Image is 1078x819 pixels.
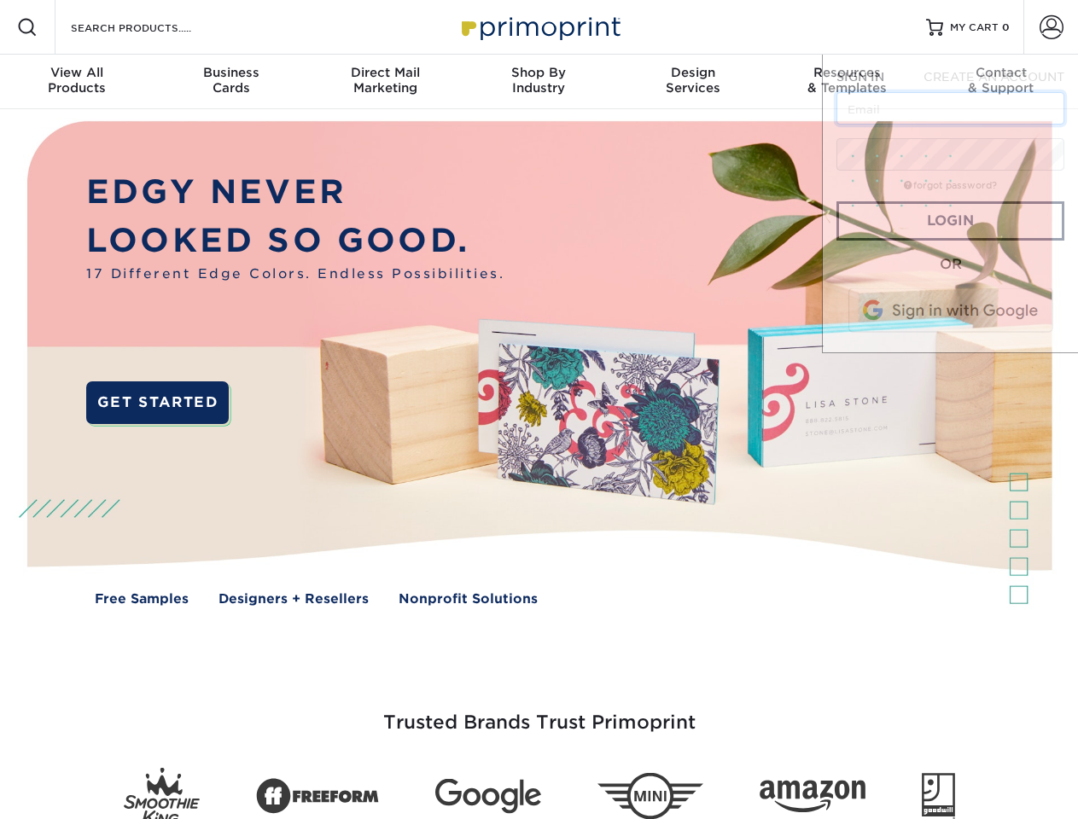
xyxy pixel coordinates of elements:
div: Cards [154,65,307,96]
img: Google [435,779,541,814]
a: Nonprofit Solutions [399,590,538,609]
p: LOOKED SO GOOD. [86,217,504,265]
span: Business [154,65,307,80]
span: 0 [1002,21,1010,33]
span: Shop By [462,65,615,80]
a: DesignServices [616,55,770,109]
div: Services [616,65,770,96]
input: Email [836,92,1064,125]
span: Direct Mail [308,65,462,80]
span: CREATE AN ACCOUNT [924,70,1064,84]
a: Resources& Templates [770,55,924,109]
span: Design [616,65,770,80]
h3: Trusted Brands Trust Primoprint [40,671,1039,754]
div: OR [836,254,1064,275]
a: Designers + Resellers [219,590,369,609]
a: Direct MailMarketing [308,55,462,109]
a: forgot password? [904,180,997,191]
p: EDGY NEVER [86,168,504,217]
span: Resources [770,65,924,80]
a: GET STARTED [86,381,229,424]
span: 17 Different Edge Colors. Endless Possibilities. [86,264,504,284]
input: SEARCH PRODUCTS..... [69,17,236,38]
a: Shop ByIndustry [462,55,615,109]
div: Industry [462,65,615,96]
img: Amazon [760,781,865,813]
a: BusinessCards [154,55,307,109]
span: MY CART [950,20,999,35]
img: Primoprint [454,9,625,45]
a: Login [836,201,1064,241]
iframe: Google Customer Reviews [4,767,145,813]
div: Marketing [308,65,462,96]
span: SIGN IN [836,70,884,84]
img: Goodwill [922,773,955,819]
div: & Templates [770,65,924,96]
a: Free Samples [95,590,189,609]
